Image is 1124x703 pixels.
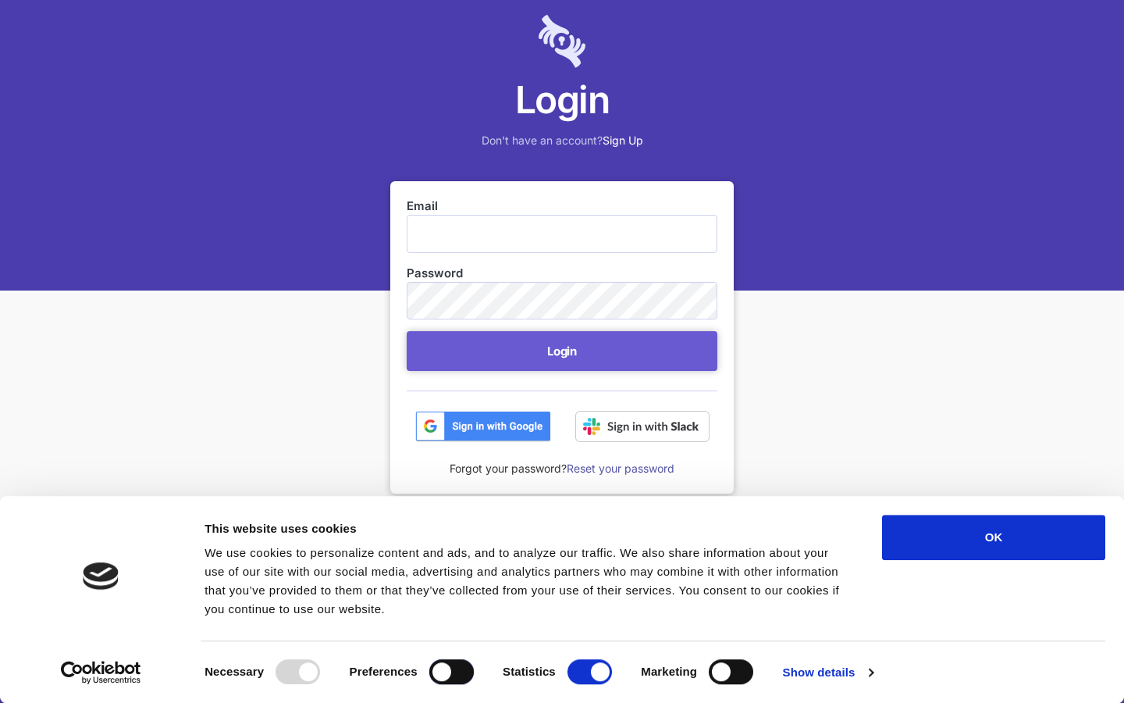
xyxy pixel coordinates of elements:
strong: Marketing [641,665,697,678]
button: OK [882,515,1105,560]
a: Show details [783,661,873,684]
img: Sign in with Slack [575,411,710,442]
a: Usercentrics Cookiebot - opens in a new window [33,661,169,684]
img: btn_google_signin_dark_normal_web@2x-02e5a4921c5dab0481f19210d7229f84a41d9f18e5bdafae021273015eeb... [415,411,551,442]
div: This website uses cookies [205,519,847,538]
img: logo [83,562,119,590]
strong: Statistics [503,665,556,678]
button: Login [407,331,717,371]
label: Email [407,198,717,215]
img: logo-lt-purple-60x68@2x-c671a683ea72a1d466fb5d642181eefbee81c4e10ba9aed56c8e1d7e762e8086.png [539,15,585,68]
div: Forgot your password? [407,442,717,477]
a: Sign Up [603,134,643,147]
strong: Necessary [205,665,264,678]
a: Reset your password [567,462,674,475]
strong: Preferences [350,665,418,678]
label: Password [407,265,717,282]
div: We use cookies to personalize content and ads, and to analyze our traffic. We also share informat... [205,544,847,619]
